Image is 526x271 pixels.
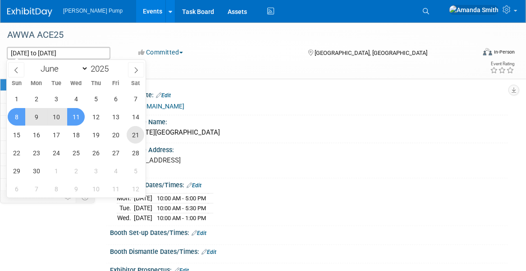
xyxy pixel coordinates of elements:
[37,63,88,74] select: Month
[86,81,106,86] span: Thu
[4,27,465,43] div: AWWA ACE25
[187,182,201,189] a: Edit
[87,108,105,126] span: June 12, 2025
[110,88,508,100] div: Event Website:
[67,180,85,198] span: July 9, 2025
[107,180,124,198] span: July 11, 2025
[156,92,171,99] a: Edit
[134,194,152,203] td: [DATE]
[0,104,94,116] a: Travel Reservations3
[127,90,144,108] span: June 7, 2025
[27,90,45,108] span: June 2, 2025
[127,126,144,144] span: June 21, 2025
[192,230,206,236] a: Edit
[490,62,514,66] div: Event Rating
[0,128,94,140] a: Misc. Expenses & Credits1
[127,108,144,126] span: June 14, 2025
[110,143,508,154] div: Event Venue Address:
[436,47,515,60] div: Event Format
[8,126,25,144] span: June 15, 2025
[494,49,515,55] div: In-Person
[47,180,65,198] span: July 8, 2025
[67,108,85,126] span: June 11, 2025
[27,81,46,86] span: Mon
[67,144,85,162] span: June 25, 2025
[107,162,124,180] span: July 4, 2025
[201,249,216,255] a: Edit
[315,50,427,56] span: [GEOGRAPHIC_DATA], [GEOGRAPHIC_DATA]
[117,194,134,203] td: Mon.
[8,180,25,198] span: July 6, 2025
[87,126,105,144] span: June 19, 2025
[87,90,105,108] span: June 5, 2025
[0,78,94,90] a: Event Information
[27,144,45,162] span: June 23, 2025
[7,81,27,86] span: Sun
[87,180,105,198] span: July 10, 2025
[157,215,206,221] span: 10:00 AM - 1:00 PM
[67,162,85,180] span: July 2, 2025
[67,126,85,144] span: June 18, 2025
[47,162,65,180] span: July 1, 2025
[87,162,105,180] span: July 3, 2025
[110,178,508,190] div: Exhibit Hall Dates/Times:
[0,179,94,191] a: more
[136,48,187,57] button: Committed
[27,108,45,126] span: June 9, 2025
[126,81,146,86] span: Sat
[110,226,508,238] div: Booth Set-up Dates/Times:
[127,144,144,162] span: June 28, 2025
[117,203,134,213] td: Tue.
[47,144,65,162] span: June 24, 2025
[6,181,20,188] span: more
[107,126,124,144] span: June 20, 2025
[7,47,110,59] input: Event Start Date - End Date
[46,81,66,86] span: Tue
[127,180,144,198] span: July 12, 2025
[63,8,123,14] span: [PERSON_NAME] Pump
[110,115,508,126] div: Event Venue Name:
[157,205,206,212] span: 10:00 AM - 5:30 PM
[8,108,25,126] span: June 8, 2025
[483,48,492,55] img: Format-Inperson.png
[0,91,94,103] a: Staff1
[7,8,52,17] img: ExhibitDay
[27,126,45,144] span: June 16, 2025
[8,162,25,180] span: June 29, 2025
[107,90,124,108] span: June 6, 2025
[8,90,25,108] span: June 1, 2025
[134,203,152,213] td: [DATE]
[107,108,124,126] span: June 13, 2025
[87,144,105,162] span: June 26, 2025
[449,5,499,15] img: Amanda Smith
[107,144,124,162] span: June 27, 2025
[47,126,65,144] span: June 17, 2025
[0,116,94,128] a: Tasks100%
[127,162,144,180] span: July 5, 2025
[47,108,65,126] span: June 10, 2025
[8,144,25,162] span: June 22, 2025
[120,156,266,164] pre: [STREET_ADDRESS]
[157,195,206,202] span: 10:00 AM - 5:00 PM
[106,81,126,86] span: Fri
[110,245,508,257] div: Booth Dismantle Dates/Times:
[121,103,184,110] a: [URL][DOMAIN_NAME]
[117,213,134,222] td: Wed.
[0,154,94,166] a: ROI, Objectives & ROO
[27,162,45,180] span: June 30, 2025
[117,126,501,140] div: [US_STATE][GEOGRAPHIC_DATA]
[134,213,152,222] td: [DATE]
[0,166,94,178] a: Attachments
[27,180,45,198] span: July 7, 2025
[67,90,85,108] span: June 4, 2025
[66,81,86,86] span: Wed
[0,141,94,153] a: Budget
[88,63,115,74] input: Year
[47,90,65,108] span: June 3, 2025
